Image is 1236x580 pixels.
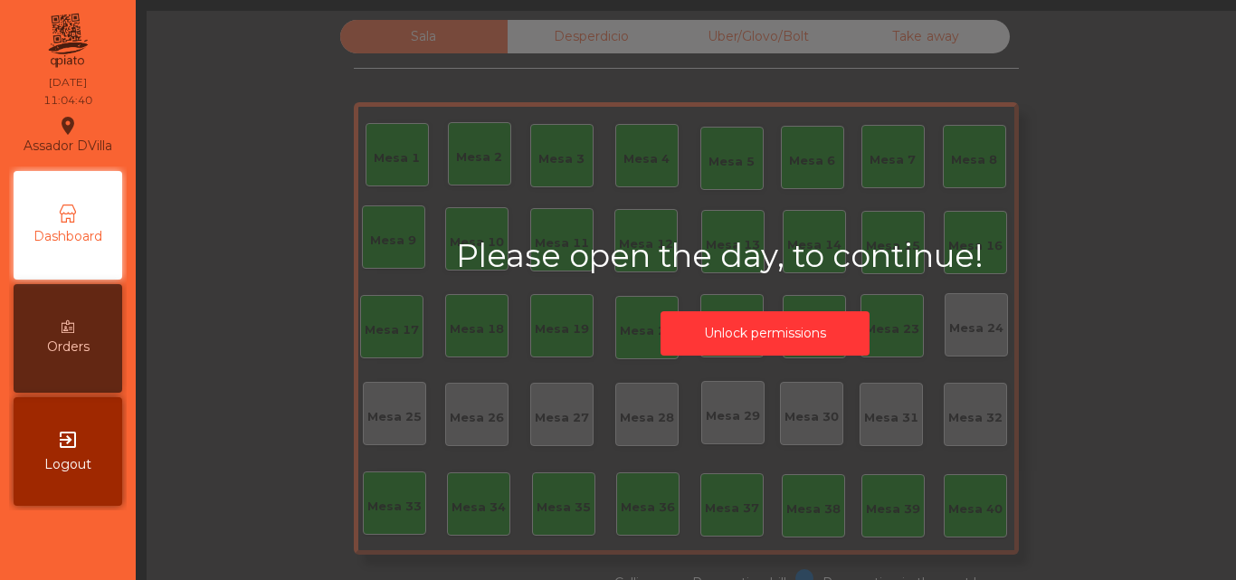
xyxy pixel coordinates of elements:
div: 11:04:40 [43,92,92,109]
span: Dashboard [33,227,102,246]
span: Logout [44,455,91,474]
button: Unlock permissions [661,311,870,356]
span: Orders [47,338,90,357]
div: Assador DVilla [24,112,112,157]
div: [DATE] [49,74,87,90]
img: qpiato [45,9,90,72]
h2: Please open the day, to continue! [456,237,1074,275]
i: exit_to_app [57,429,79,451]
i: location_on [57,115,79,137]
